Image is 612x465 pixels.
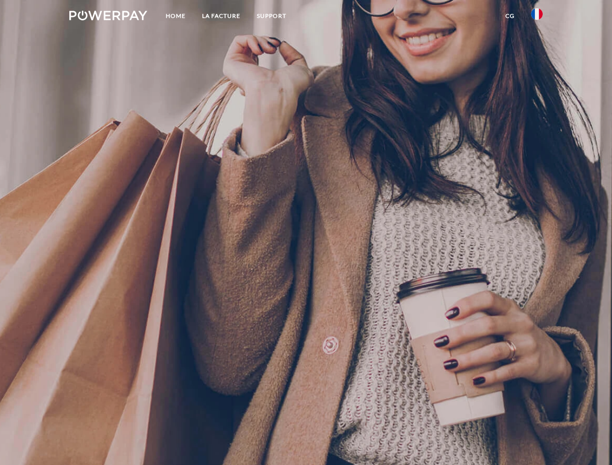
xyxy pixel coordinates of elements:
[531,8,543,20] img: fr
[69,11,147,20] img: logo-powerpay-white.svg
[157,7,194,25] a: Home
[194,7,249,25] a: LA FACTURE
[497,7,523,25] a: CG
[249,7,295,25] a: Support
